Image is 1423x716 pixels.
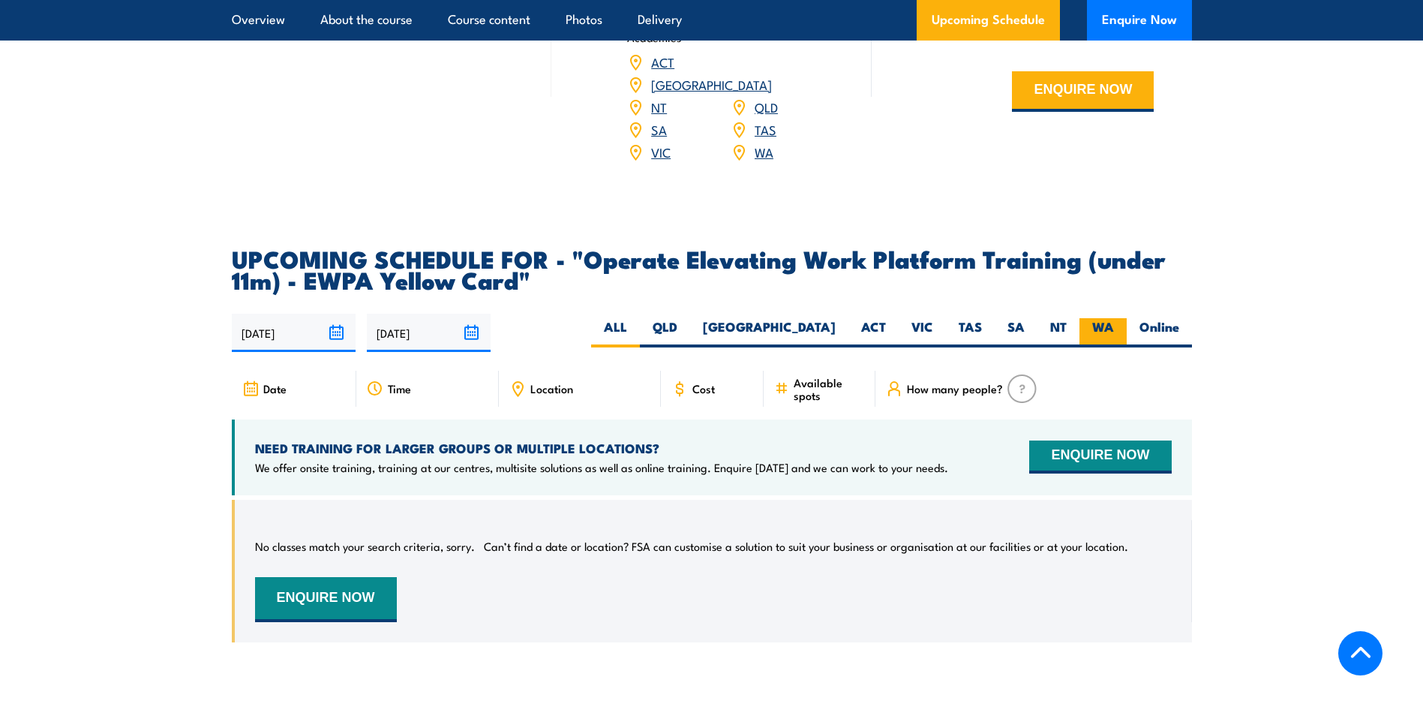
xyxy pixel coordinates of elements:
[907,382,1003,395] span: How many people?
[651,143,671,161] a: VIC
[591,318,640,347] label: ALL
[755,143,773,161] a: WA
[232,248,1192,290] h2: UPCOMING SCHEDULE FOR - "Operate Elevating Work Platform Training (under 11m) - EWPA Yellow Card"
[899,318,946,347] label: VIC
[484,539,1128,554] p: Can’t find a date or location? FSA can customise a solution to suit your business or organisation...
[1029,441,1171,474] button: ENQUIRE NOW
[1079,318,1127,347] label: WA
[651,98,667,116] a: NT
[692,382,715,395] span: Cost
[755,98,778,116] a: QLD
[651,53,674,71] a: ACT
[946,318,995,347] label: TAS
[255,460,948,475] p: We offer onsite training, training at our centres, multisite solutions as well as online training...
[690,318,848,347] label: [GEOGRAPHIC_DATA]
[255,577,397,622] button: ENQUIRE NOW
[1037,318,1079,347] label: NT
[255,440,948,456] h4: NEED TRAINING FOR LARGER GROUPS OR MULTIPLE LOCATIONS?
[755,120,776,138] a: TAS
[367,314,491,352] input: To date
[232,314,356,352] input: From date
[388,382,411,395] span: Time
[1012,71,1154,112] button: ENQUIRE NOW
[651,75,772,93] a: [GEOGRAPHIC_DATA]
[848,318,899,347] label: ACT
[255,539,475,554] p: No classes match your search criteria, sorry.
[1127,318,1192,347] label: Online
[263,382,287,395] span: Date
[794,376,865,402] span: Available spots
[651,120,667,138] a: SA
[530,382,573,395] span: Location
[640,318,690,347] label: QLD
[995,318,1037,347] label: SA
